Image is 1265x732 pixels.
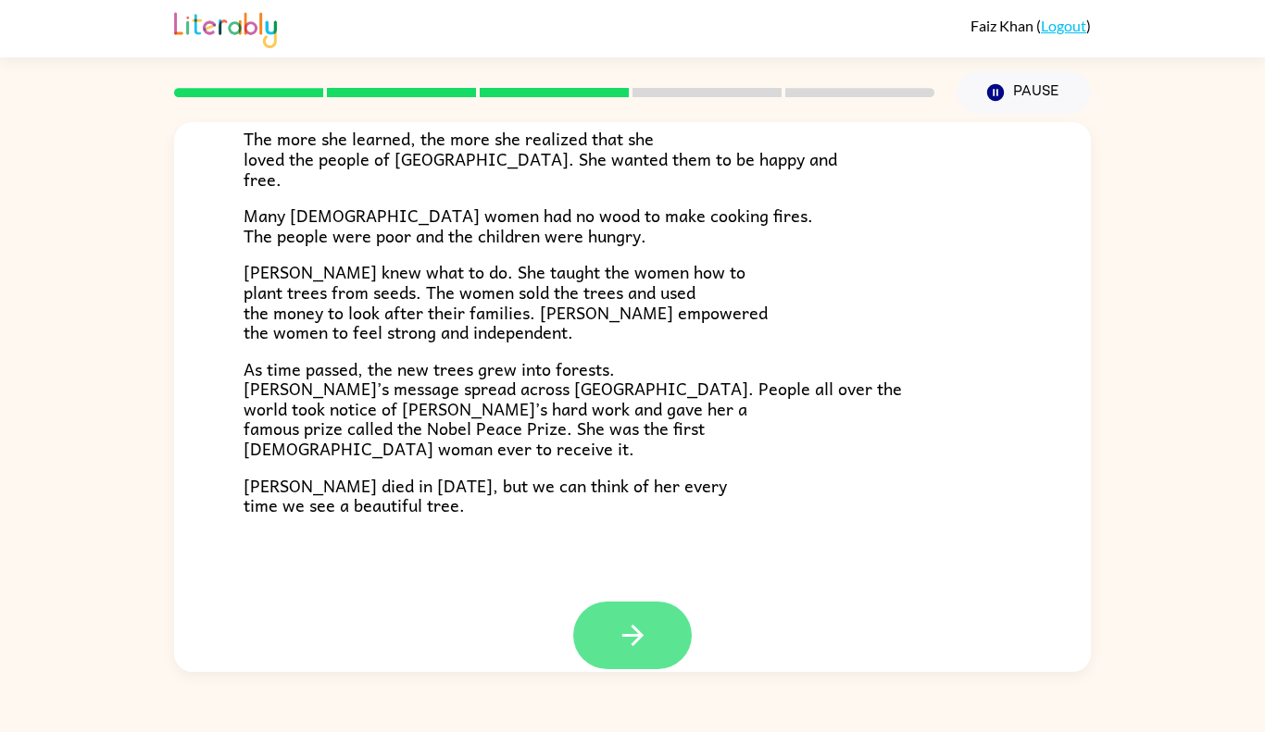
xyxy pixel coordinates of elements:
span: Faiz Khan [971,17,1036,34]
img: Literably [174,7,277,48]
span: The more she learned, the more she realized that she loved the people of [GEOGRAPHIC_DATA]. She w... [244,125,837,192]
div: ( ) [971,17,1091,34]
span: [PERSON_NAME] knew what to do. She taught the women how to plant trees from seeds. The women sold... [244,258,768,345]
button: Pause [957,71,1091,114]
a: Logout [1041,17,1086,34]
span: As time passed, the new trees grew into forests. [PERSON_NAME]’s message spread across [GEOGRAPHI... [244,355,902,462]
span: Many [DEMOGRAPHIC_DATA] women had no wood to make cooking fires. The people were poor and the chi... [244,202,813,249]
span: [PERSON_NAME] died in [DATE], but we can think of her every time we see a beautiful tree. [244,472,727,519]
